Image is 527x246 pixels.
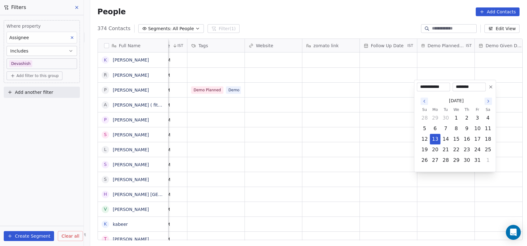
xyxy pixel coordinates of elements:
button: Sunday, October 19th, 2025 [419,145,429,155]
button: Sunday, October 26th, 2025 [419,155,429,165]
button: Sunday, October 5th, 2025 [419,124,429,134]
button: Thursday, October 2nd, 2025 [462,113,472,123]
button: Thursday, October 30th, 2025 [462,155,472,165]
button: Wednesday, October 29th, 2025 [451,155,461,165]
button: Thursday, October 23rd, 2025 [462,145,472,155]
button: Tuesday, October 28th, 2025 [441,155,451,165]
th: Saturday [483,107,493,113]
button: Go to the Next Month [484,98,492,105]
th: Wednesday [451,107,461,113]
table: October 2025 [419,107,493,166]
button: Sunday, September 28th, 2025 [419,113,429,123]
th: Friday [472,107,483,113]
button: Friday, October 10th, 2025 [472,124,482,134]
button: Saturday, October 25th, 2025 [483,145,493,155]
button: Wednesday, October 1st, 2025 [451,113,461,123]
button: Saturday, November 1st, 2025 [483,155,493,165]
button: Tuesday, September 30th, 2025 [441,113,451,123]
button: Wednesday, October 22nd, 2025 [451,145,461,155]
th: Sunday [419,107,430,113]
button: Sunday, October 12th, 2025 [419,134,429,144]
th: Tuesday [440,107,451,113]
button: Monday, September 29th, 2025 [430,113,440,123]
th: Monday [430,107,440,113]
button: Thursday, October 16th, 2025 [462,134,472,144]
th: Thursday [461,107,472,113]
button: Monday, October 6th, 2025 [430,124,440,134]
button: Saturday, October 11th, 2025 [483,124,493,134]
button: Saturday, October 4th, 2025 [483,113,493,123]
button: Go to the Previous Month [420,98,428,105]
button: Wednesday, October 15th, 2025 [451,134,461,144]
button: Tuesday, October 21st, 2025 [441,145,451,155]
button: Tuesday, October 14th, 2025 [441,134,451,144]
button: Friday, October 31st, 2025 [472,155,482,165]
button: Saturday, October 18th, 2025 [483,134,493,144]
button: Friday, October 17th, 2025 [472,134,482,144]
button: Friday, October 24th, 2025 [472,145,482,155]
button: Wednesday, October 8th, 2025 [451,124,461,134]
span: [DATE] [449,98,464,104]
button: Today, Monday, October 13th, 2025, selected [430,134,440,144]
button: Tuesday, October 7th, 2025 [441,124,451,134]
button: Thursday, October 9th, 2025 [462,124,472,134]
button: Monday, October 27th, 2025 [430,155,440,165]
button: Friday, October 3rd, 2025 [472,113,482,123]
button: Monday, October 20th, 2025 [430,145,440,155]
